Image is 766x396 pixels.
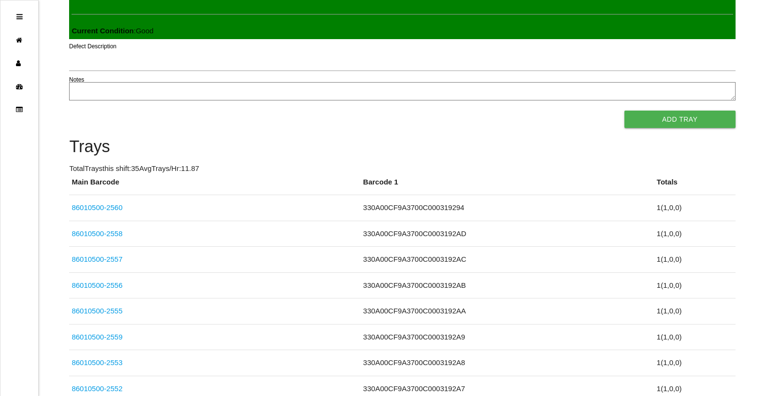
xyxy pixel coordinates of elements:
[69,177,361,195] th: Main Barcode
[72,384,122,393] a: 86010500-2552
[361,195,654,221] td: 330A00CF9A3700C000319294
[361,221,654,247] td: 330A00CF9A3700C0003192AD
[654,324,736,350] td: 1 ( 1 , 0 , 0 )
[361,177,654,195] th: Barcode 1
[72,203,122,212] a: 86010500-2560
[69,42,116,51] label: Defect Description
[72,27,153,35] span: : Good
[654,350,736,376] td: 1 ( 1 , 0 , 0 )
[361,272,654,298] td: 330A00CF9A3700C0003192AB
[654,272,736,298] td: 1 ( 1 , 0 , 0 )
[72,307,122,315] a: 86010500-2555
[69,75,84,84] label: Notes
[361,247,654,273] td: 330A00CF9A3700C0003192AC
[361,324,654,350] td: 330A00CF9A3700C0003192A9
[72,281,122,289] a: 86010500-2556
[16,5,23,28] div: Open
[69,163,735,174] p: Total Trays this shift: 35 Avg Trays /Hr: 11.87
[654,247,736,273] td: 1 ( 1 , 0 , 0 )
[654,221,736,247] td: 1 ( 1 , 0 , 0 )
[72,358,122,367] a: 86010500-2553
[361,350,654,376] td: 330A00CF9A3700C0003192A8
[654,195,736,221] td: 1 ( 1 , 0 , 0 )
[654,177,736,195] th: Totals
[72,333,122,341] a: 86010500-2559
[654,298,736,325] td: 1 ( 1 , 0 , 0 )
[72,255,122,263] a: 86010500-2557
[72,27,133,35] b: Current Condition
[624,111,736,128] button: Add Tray
[72,229,122,238] a: 86010500-2558
[69,138,735,156] h4: Trays
[361,298,654,325] td: 330A00CF9A3700C0003192AA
